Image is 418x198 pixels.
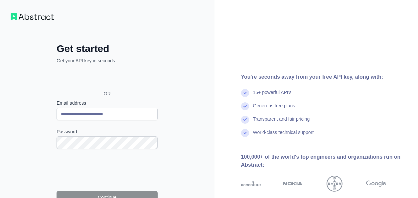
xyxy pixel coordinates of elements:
iframe: reCAPTCHA [57,157,158,183]
img: check mark [241,89,249,97]
h2: Get started [57,43,158,55]
img: accenture [241,176,261,192]
img: nokia [283,176,303,192]
img: check mark [241,129,249,137]
img: check mark [241,116,249,124]
div: You're seconds away from your free API key, along with: [241,73,408,81]
label: Password [57,128,158,135]
span: OR [98,90,116,97]
iframe: Sign in with Google Button [53,71,160,86]
img: Workflow [11,13,54,20]
img: google [366,176,386,192]
p: Get your API key in seconds [57,57,158,64]
label: Email address [57,100,158,106]
div: Transparent and fair pricing [253,116,310,129]
div: 100,000+ of the world's top engineers and organizations run on Abstract: [241,153,408,169]
div: Generous free plans [253,102,295,116]
img: check mark [241,102,249,110]
img: bayer [327,176,343,192]
div: World-class technical support [253,129,314,142]
div: 15+ powerful API's [253,89,292,102]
